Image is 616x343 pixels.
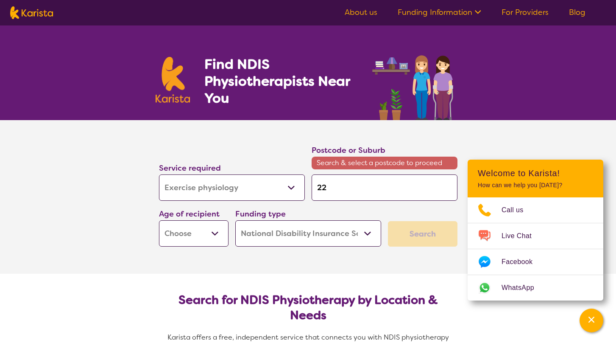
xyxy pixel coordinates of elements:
span: WhatsApp [502,281,544,294]
button: Channel Menu [580,309,603,332]
a: Web link opens in a new tab. [468,275,603,301]
label: Age of recipient [159,209,220,219]
input: Type [312,174,457,201]
img: physiotherapy [370,46,460,120]
span: Live Chat [502,230,542,242]
span: Facebook [502,256,543,268]
div: Channel Menu [468,160,603,301]
h2: Welcome to Karista! [478,168,593,178]
span: Call us [502,204,534,216]
h2: Search for NDIS Physiotherapy by Location & Needs [166,292,451,323]
a: About us [345,7,377,17]
ul: Choose channel [468,197,603,301]
a: For Providers [502,7,549,17]
a: Blog [569,7,585,17]
img: Karista logo [10,6,53,19]
a: Funding Information [398,7,481,17]
label: Postcode or Suburb [312,145,385,155]
span: Search & select a postcode to proceed [312,157,457,169]
label: Funding type [235,209,286,219]
p: How can we help you [DATE]? [478,182,593,189]
img: Karista logo [156,57,190,103]
h1: Find NDIS Physiotherapists Near You [204,56,361,107]
label: Service required [159,163,221,173]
